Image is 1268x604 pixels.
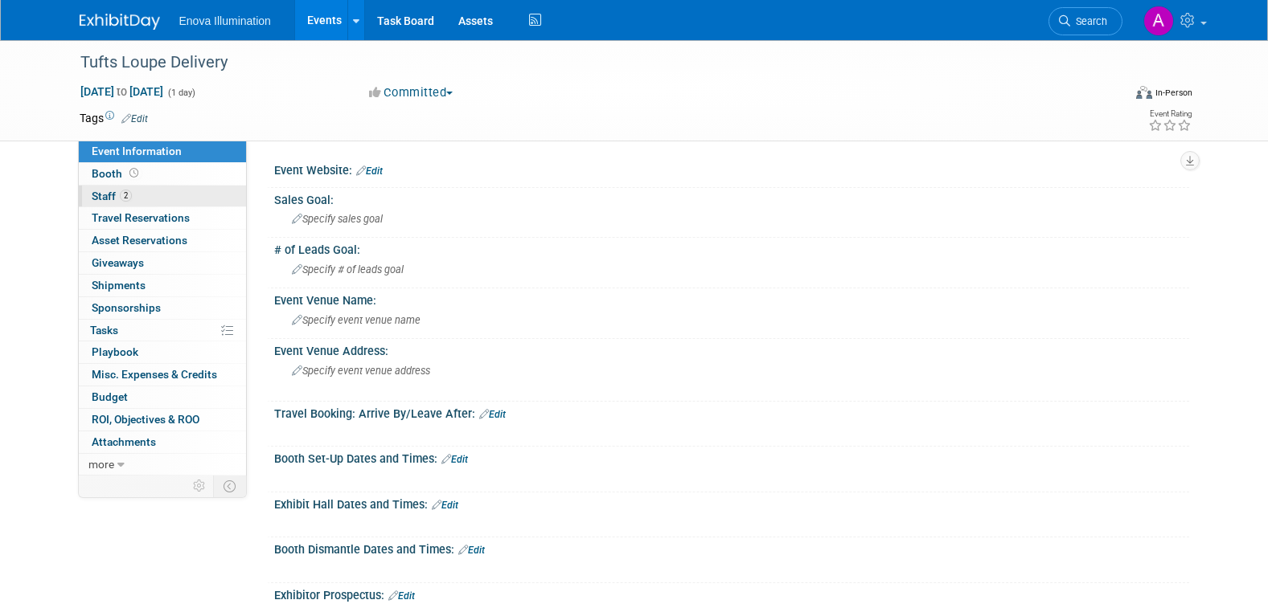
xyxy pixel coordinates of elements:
[166,88,195,98] span: (1 day)
[92,413,199,426] span: ROI, Objectives & ROO
[92,167,142,180] span: Booth
[79,386,246,408] a: Budget
[274,583,1189,604] div: Exhibitor Prospectus:
[80,84,164,99] span: [DATE] [DATE]
[432,500,458,511] a: Edit
[79,341,246,363] a: Playbook
[80,110,148,126] td: Tags
[92,435,156,448] span: Attachments
[92,145,182,157] span: Event Information
[479,409,506,420] a: Edit
[1148,110,1192,118] div: Event Rating
[274,238,1189,258] div: # of Leads Goal:
[79,320,246,341] a: Tasks
[186,475,214,496] td: Personalize Event Tab Strip
[92,234,187,247] span: Asset Reservations
[75,48,1098,77] div: Tufts Loupe Delivery
[114,85,129,98] span: to
[92,390,128,403] span: Budget
[79,252,246,274] a: Giveaways
[79,409,246,431] a: ROI, Objectives & ROO
[92,211,190,224] span: Travel Reservations
[1143,6,1174,36] img: Andrea Miller
[121,113,148,124] a: Edit
[274,492,1189,513] div: Exhibit Hall Dates and Times:
[213,475,246,496] td: Toggle Event Tabs
[79,431,246,453] a: Attachments
[79,454,246,475] a: more
[274,447,1189,467] div: Booth Set-Up Dates and Times:
[79,163,246,185] a: Booth
[292,314,421,326] span: Specify event venue name
[292,263,404,275] span: Specify # of leads goal
[274,288,1189,308] div: Event Venue Name:
[274,188,1189,208] div: Sales Goal:
[79,297,246,319] a: Sponsorships
[1155,87,1192,99] div: In-Person
[79,230,246,251] a: Asset Reservations
[441,454,468,465] a: Edit
[363,84,459,101] button: Committed
[388,590,415,602] a: Edit
[1028,84,1193,108] div: Event Format
[90,324,118,337] span: Tasks
[1048,7,1122,35] a: Search
[1136,86,1152,99] img: Format-Inperson.png
[79,364,246,386] a: Misc. Expenses & Credits
[80,14,160,30] img: ExhibitDay
[92,190,132,202] span: Staff
[92,256,144,269] span: Giveaways
[79,186,246,207] a: Staff2
[92,345,138,358] span: Playbook
[126,167,142,179] span: Booth not reserved yet
[92,279,146,292] span: Shipments
[179,14,271,27] span: Enova Illumination
[92,368,217,381] span: Misc. Expenses & Credits
[79,141,246,162] a: Event Information
[292,213,383,225] span: Specify sales goal
[458,545,485,556] a: Edit
[79,275,246,296] a: Shipments
[356,165,383,177] a: Edit
[274,158,1189,179] div: Event Website:
[120,190,132,202] span: 2
[88,458,114,471] span: more
[1070,15,1107,27] span: Search
[274,402,1189,422] div: Travel Booking: Arrive By/Leave After:
[92,301,161,314] span: Sponsorships
[292,365,430,377] span: Specify event venue address
[274,537,1189,558] div: Booth Dismantle Dates and Times:
[79,207,246,229] a: Travel Reservations
[274,339,1189,359] div: Event Venue Address:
